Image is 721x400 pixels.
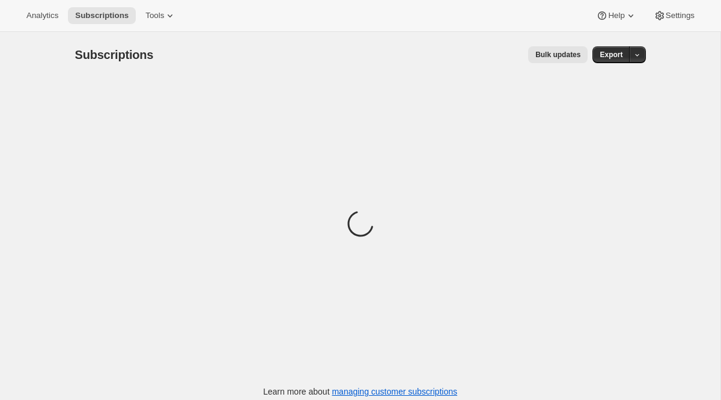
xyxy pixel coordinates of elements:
span: Tools [145,11,164,20]
span: Subscriptions [75,11,129,20]
span: Help [608,11,624,20]
button: Export [592,46,630,63]
button: Tools [138,7,183,24]
button: Settings [646,7,702,24]
a: managing customer subscriptions [332,387,457,396]
span: Analytics [26,11,58,20]
span: Bulk updates [535,50,580,60]
span: Settings [666,11,695,20]
button: Bulk updates [528,46,588,63]
button: Analytics [19,7,65,24]
span: Export [600,50,622,60]
button: Help [589,7,643,24]
button: Subscriptions [68,7,136,24]
p: Learn more about [263,386,457,398]
span: Subscriptions [75,48,154,61]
